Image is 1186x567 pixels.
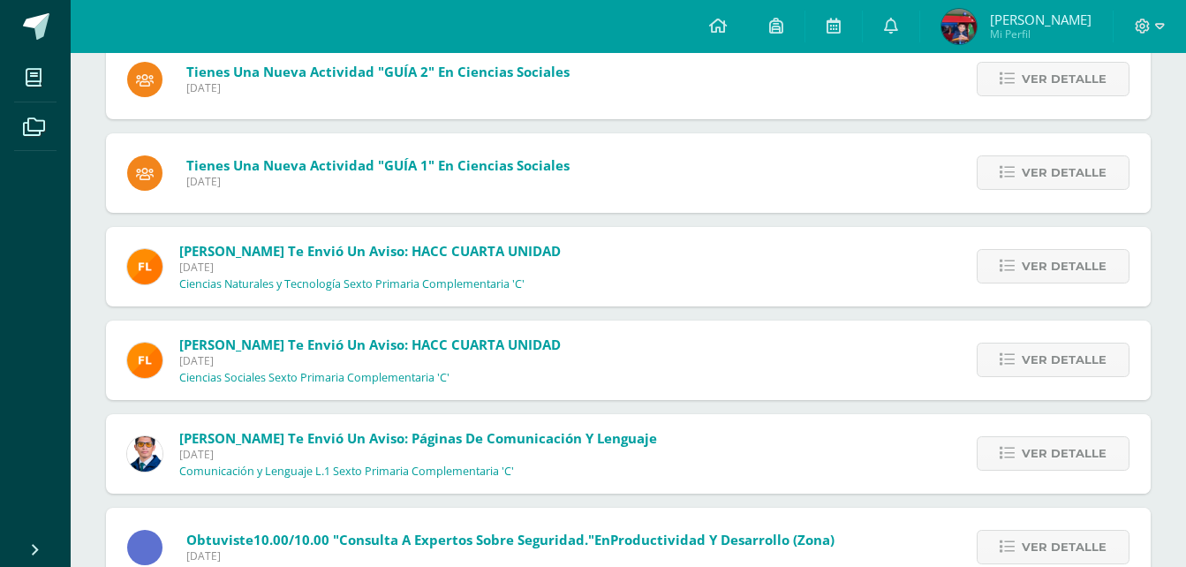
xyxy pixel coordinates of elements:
[186,174,570,189] span: [DATE]
[179,465,514,479] p: Comunicación y Lenguaje L.1 Sexto Primaria Complementaria 'C'
[179,242,561,260] span: [PERSON_NAME] te envió un aviso: HACC CUARTA UNIDAD
[990,26,1092,42] span: Mi Perfil
[186,156,570,174] span: Tienes una nueva actividad "GUÍA 1" En Ciencias Sociales
[990,11,1092,28] span: [PERSON_NAME]
[1022,344,1107,376] span: Ver detalle
[179,447,657,462] span: [DATE]
[333,531,594,548] span: "Consulta a expertos sobre seguridad."
[127,343,162,378] img: 00e92e5268842a5da8ad8efe5964f981.png
[127,436,162,472] img: 059ccfba660c78d33e1d6e9d5a6a4bb6.png
[127,249,162,284] img: 00e92e5268842a5da8ad8efe5964f981.png
[1022,531,1107,563] span: Ver detalle
[186,531,835,548] span: Obtuviste en
[1022,63,1107,95] span: Ver detalle
[941,9,977,44] img: 7c4b4b2a7b2c2efcd9b026606aaf8e50.png
[179,336,561,353] span: [PERSON_NAME] te envió un aviso: HACC CUARTA UNIDAD
[1022,437,1107,470] span: Ver detalle
[1022,250,1107,283] span: Ver detalle
[179,260,561,275] span: [DATE]
[179,353,561,368] span: [DATE]
[1022,156,1107,189] span: Ver detalle
[610,531,835,548] span: Productividad y Desarrollo (Zona)
[186,548,835,563] span: [DATE]
[179,371,449,385] p: Ciencias Sociales Sexto Primaria Complementaria 'C'
[179,277,525,291] p: Ciencias Naturales y Tecnología Sexto Primaria Complementaria 'C'
[253,531,329,548] span: 10.00/10.00
[179,429,657,447] span: [PERSON_NAME] te envió un aviso: Páginas de Comunicación y Lenguaje
[186,80,570,95] span: [DATE]
[186,63,570,80] span: Tienes una nueva actividad "GUÍA 2" En Ciencias Sociales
